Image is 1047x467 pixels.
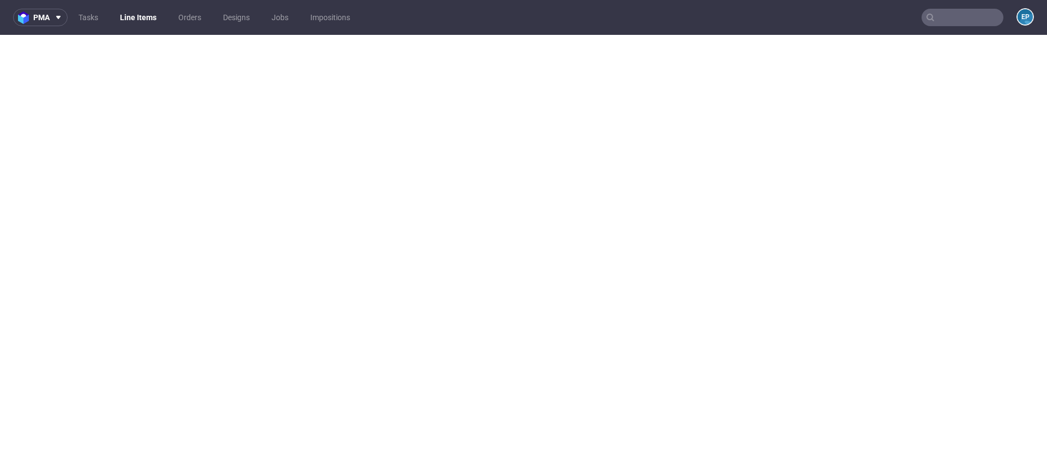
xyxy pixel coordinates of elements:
button: pma [13,9,68,26]
figcaption: EP [1018,9,1033,25]
a: Line Items [113,9,163,26]
a: Tasks [72,9,105,26]
a: Impositions [304,9,357,26]
a: Jobs [265,9,295,26]
img: logo [18,11,33,24]
a: Orders [172,9,208,26]
span: pma [33,14,50,21]
a: Designs [216,9,256,26]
